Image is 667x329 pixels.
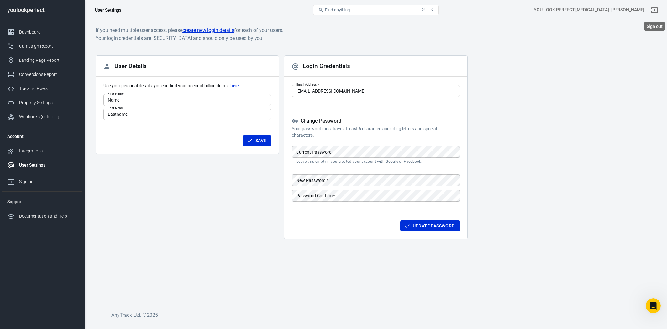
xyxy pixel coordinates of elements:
[19,43,77,50] div: Campaign Report
[2,82,82,96] a: Tracking Pixels
[2,158,82,172] a: User Settings
[19,85,77,92] div: Tracking Pixels
[2,144,82,158] a: Integrations
[230,82,239,89] a: here
[19,213,77,220] div: Documentation and Help
[2,96,82,110] a: Property Settings
[96,26,656,42] h6: If you need multiple user access, please for each of your users. Your login credentials are [SECU...
[2,129,82,144] li: Account
[182,26,234,34] a: create new login details
[2,25,82,39] a: Dashboard
[95,7,121,13] div: User Settings
[647,3,662,18] a: Sign out
[2,110,82,124] a: Webhooks (outgoing)
[108,91,124,96] label: First Name
[19,178,77,185] div: Sign out
[646,298,661,313] iframe: Intercom live chat
[19,57,77,64] div: Landing Page Report
[534,7,644,13] div: Account id: zKBwGncM
[2,53,82,67] a: Landing Page Report
[19,148,77,154] div: Integrations
[103,109,271,120] input: Doe
[103,82,271,89] p: Use your personal details, you can find your account billing details .
[19,29,77,35] div: Dashboard
[2,172,82,189] a: Sign out
[2,67,82,82] a: Conversions Report
[292,125,460,139] p: Your password must have at least 6 characters including letters and special characters.
[2,7,82,13] div: youlookperfect
[291,63,350,70] h2: Login Credentials
[422,8,433,12] div: ⌘ + K
[292,118,460,125] h5: Change Password
[103,63,147,70] h2: User Details
[2,39,82,53] a: Campaign Report
[19,162,77,168] div: User Settings
[243,135,271,146] button: Save
[400,220,460,232] button: Update Password
[313,5,439,15] button: Find anything...⌘ + K
[19,71,77,78] div: Conversions Report
[103,94,271,106] input: John
[296,82,319,87] label: Email Address
[108,106,124,110] label: Last Name
[2,194,82,209] li: Support
[111,311,581,319] h6: AnyTrack Ltd. © 2025
[19,114,77,120] div: Webhooks (outgoing)
[325,8,353,12] span: Find anything...
[644,22,665,31] div: Sign out
[296,159,455,164] p: Leave this empty if you created your account with Google or Facebook.
[19,99,77,106] div: Property Settings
